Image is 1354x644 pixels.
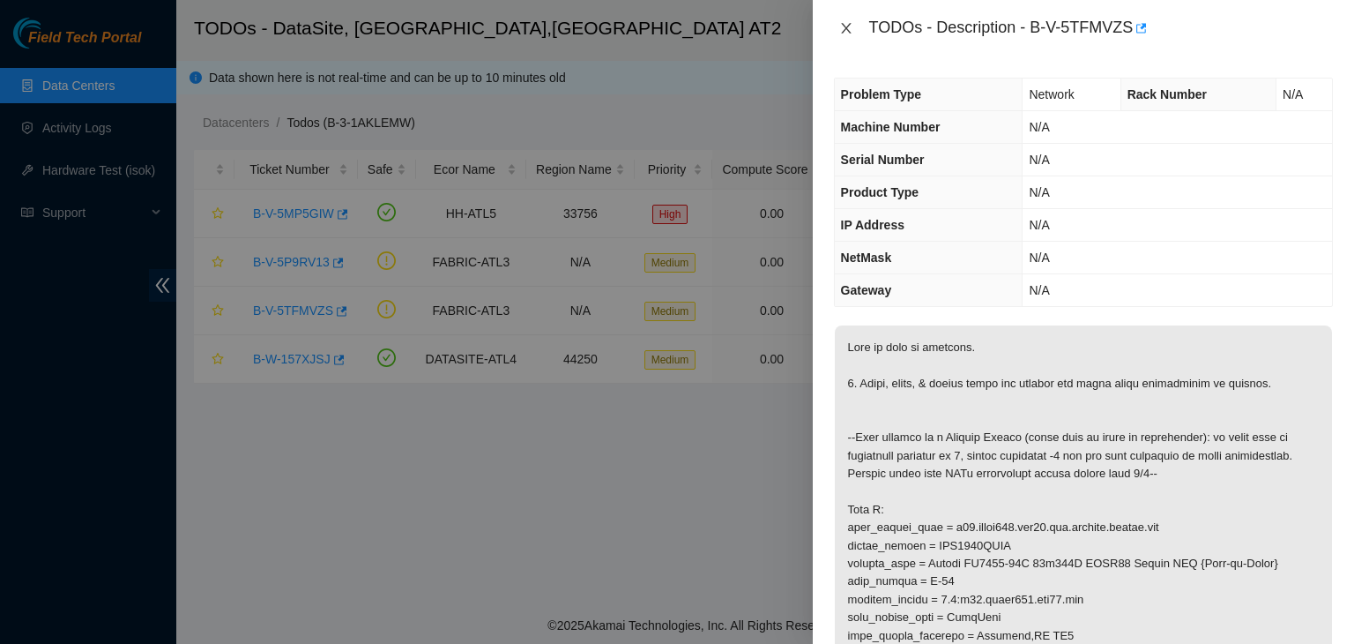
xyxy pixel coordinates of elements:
[841,251,892,265] span: NetMask
[1029,251,1049,265] span: N/A
[841,218,904,232] span: IP Address
[841,283,892,297] span: Gateway
[1029,185,1049,199] span: N/A
[834,20,859,37] button: Close
[1029,120,1049,134] span: N/A
[1029,87,1074,101] span: Network
[1029,283,1049,297] span: N/A
[841,120,941,134] span: Machine Number
[1029,153,1049,167] span: N/A
[841,185,919,199] span: Product Type
[841,87,922,101] span: Problem Type
[841,153,925,167] span: Serial Number
[1029,218,1049,232] span: N/A
[839,21,853,35] span: close
[1283,87,1303,101] span: N/A
[869,14,1333,42] div: TODOs - Description - B-V-5TFMVZS
[1127,87,1207,101] span: Rack Number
